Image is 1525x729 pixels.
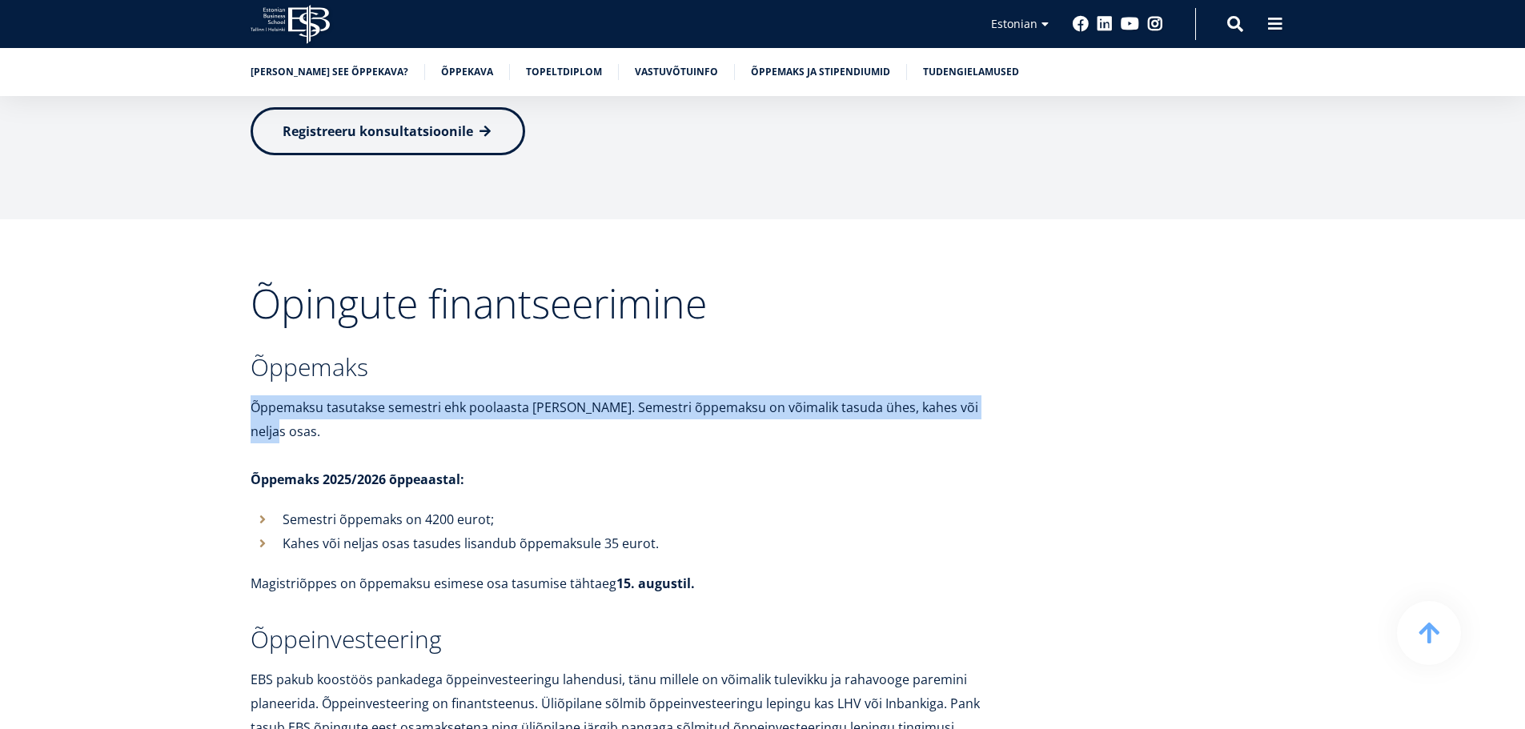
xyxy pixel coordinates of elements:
h3: Õppemaks [251,355,1011,379]
a: Linkedin [1097,16,1113,32]
span: Registreeru konsultatsioonile [283,122,473,140]
a: Registreeru konsultatsioonile [251,107,525,155]
a: Õppemaks ja stipendiumid [751,64,890,80]
p: Semestri õppemaks on 4200 eurot; [283,507,1011,531]
p: Õppemaksu tasutakse semestri ehk poolaasta [PERSON_NAME]. Semestri õppemaksu on võimalik tasuda ü... [251,395,1011,443]
h3: Õppeinvesteering [251,627,1011,651]
a: Tudengielamused [923,64,1019,80]
a: Õppekava [441,64,493,80]
strong: Õppemaks 2025/2026 õppeaastal: [251,471,464,488]
h2: Õpingute finantseerimine [251,283,1011,323]
strong: 15. augustil. [616,575,695,592]
a: Instagram [1147,16,1163,32]
span: Perekonnanimi [380,1,453,15]
a: Vastuvõtuinfo [635,64,718,80]
p: Kahes või neljas osas tasudes lisandub õppemaksule 35 eurot. [283,531,1011,555]
a: [PERSON_NAME] see õppekava? [251,64,408,80]
p: Magistriõppes on õppemaksu esimese osa tasumise tähtaeg [251,571,1011,595]
a: Facebook [1073,16,1089,32]
a: Youtube [1121,16,1139,32]
a: Topeltdiplom [526,64,602,80]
